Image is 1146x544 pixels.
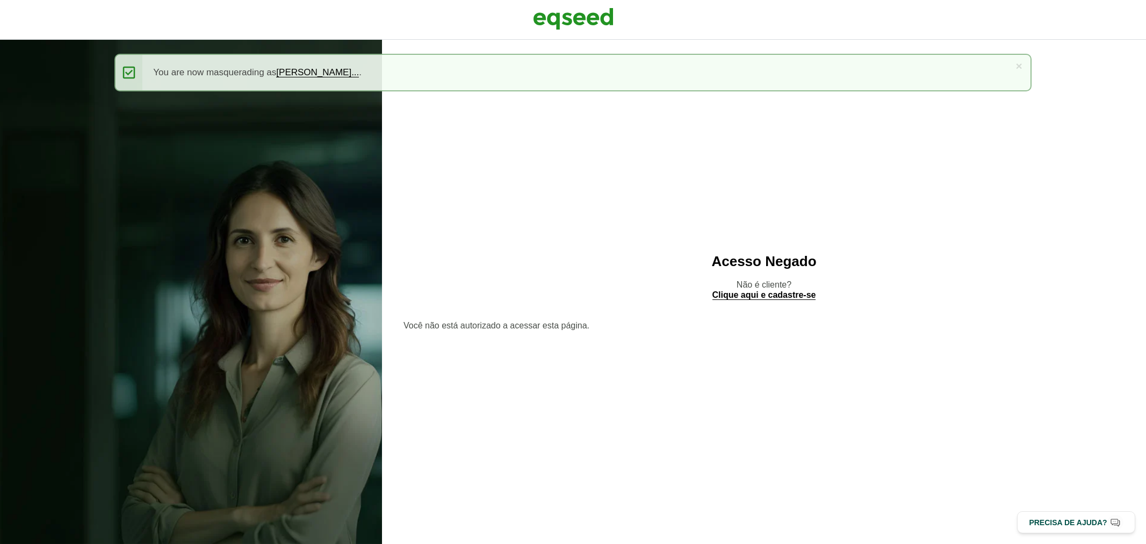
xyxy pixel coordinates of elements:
[403,254,1125,269] h2: Acesso Negado
[403,280,1125,300] p: Não é cliente?
[403,321,1125,330] section: Você não está autorizado a acessar esta página.
[276,68,359,77] a: [PERSON_NAME]...
[533,5,614,32] img: EqSeed Logo
[114,54,1031,91] div: You are now masquerading as .
[712,291,816,300] a: Clique aqui e cadastre-se
[1015,60,1022,71] a: ×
